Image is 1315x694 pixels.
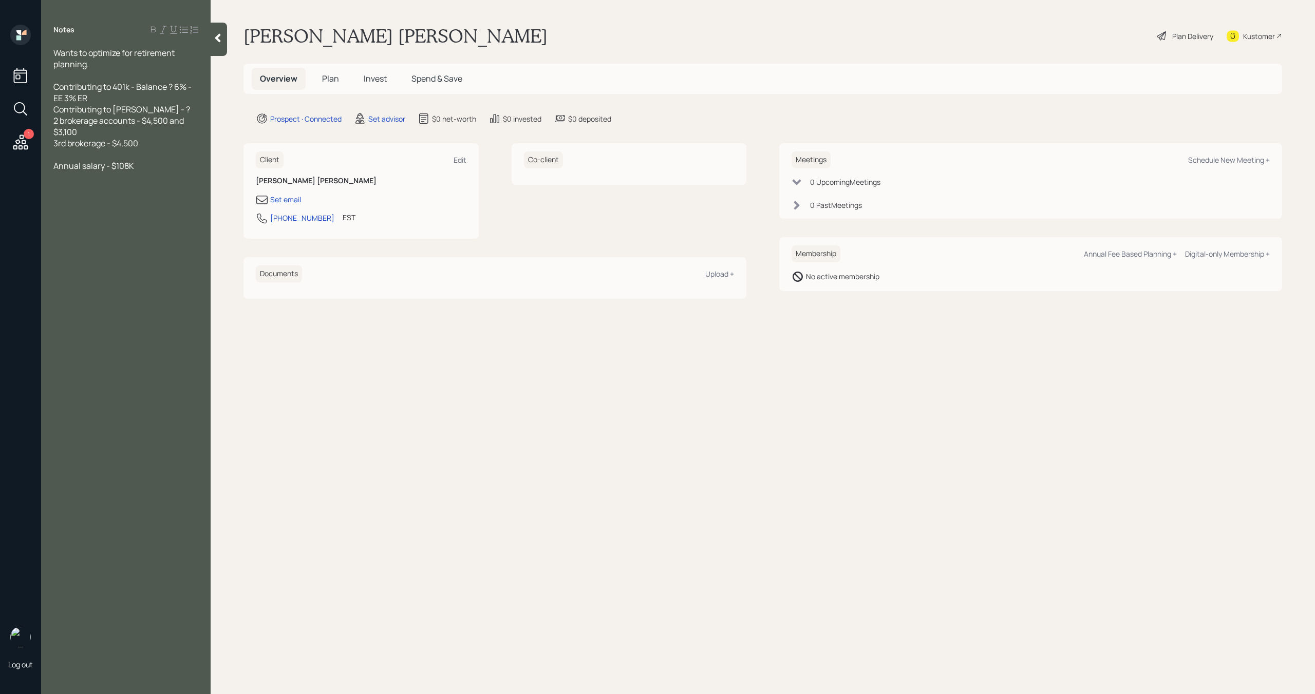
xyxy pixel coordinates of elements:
[364,73,387,84] span: Invest
[53,25,74,35] label: Notes
[53,104,190,115] span: Contributing to [PERSON_NAME] - ?
[368,113,405,124] div: Set advisor
[1188,155,1270,165] div: Schedule New Meeting +
[705,269,734,279] div: Upload +
[1172,31,1213,42] div: Plan Delivery
[270,113,342,124] div: Prospect · Connected
[810,200,862,210] div: 0 Past Meeting s
[568,113,611,124] div: $0 deposited
[8,660,33,669] div: Log out
[806,271,879,282] div: No active membership
[524,151,563,168] h6: Co-client
[792,245,840,262] h6: Membership
[53,81,193,104] span: Contributing to 401k - Balance ? 6% - EE 3% ER
[503,113,541,124] div: $0 invested
[810,177,880,187] div: 0 Upcoming Meeting s
[53,138,138,149] span: 3rd brokerage - $4,500
[53,115,185,138] span: 2 brokerage accounts - $4,500 and $3,100
[411,73,462,84] span: Spend & Save
[256,151,284,168] h6: Client
[343,212,355,223] div: EST
[243,25,548,47] h1: [PERSON_NAME] [PERSON_NAME]
[432,113,476,124] div: $0 net-worth
[260,73,297,84] span: Overview
[53,47,176,70] span: Wants to optimize for retirement planning.
[454,155,466,165] div: Edit
[270,194,301,205] div: Set email
[256,265,302,282] h6: Documents
[792,151,831,168] h6: Meetings
[270,213,334,223] div: [PHONE_NUMBER]
[1185,249,1270,259] div: Digital-only Membership +
[53,160,134,171] span: Annual salary - $108K
[24,129,34,139] div: 1
[256,177,466,185] h6: [PERSON_NAME] [PERSON_NAME]
[1243,31,1275,42] div: Kustomer
[10,627,31,647] img: michael-russo-headshot.png
[322,73,339,84] span: Plan
[1084,249,1177,259] div: Annual Fee Based Planning +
